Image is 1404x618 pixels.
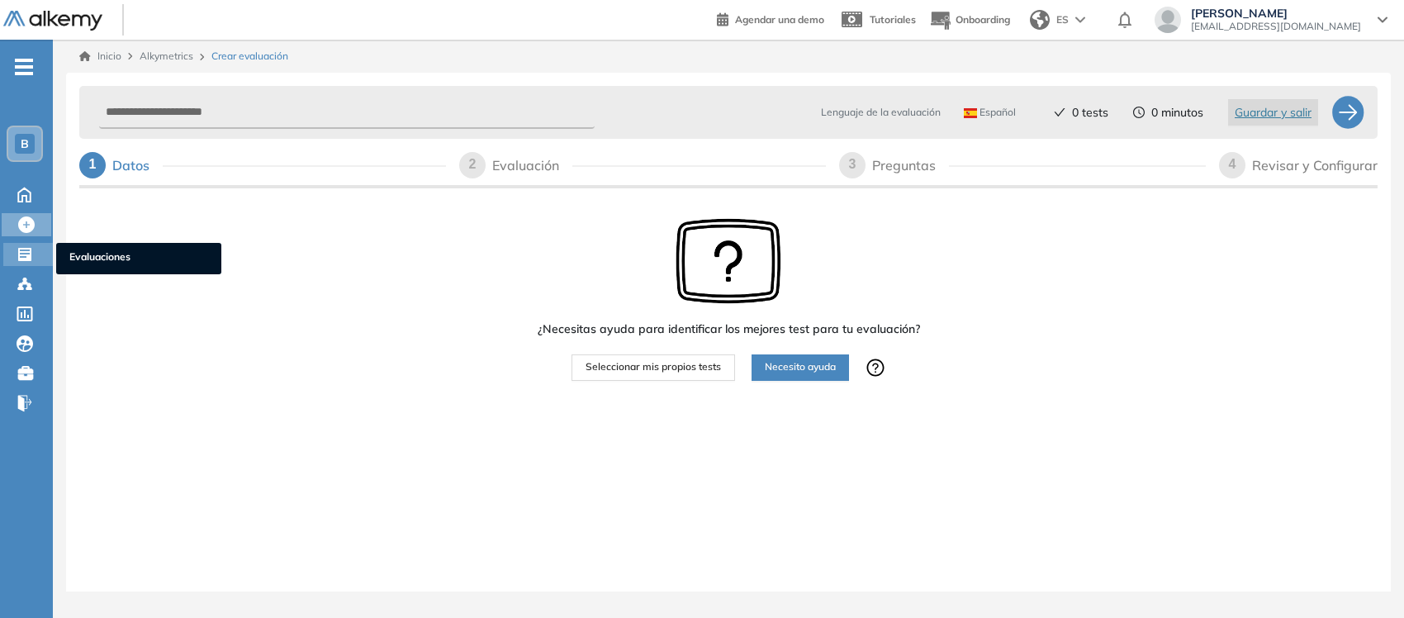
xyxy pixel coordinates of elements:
[956,13,1010,26] span: Onboarding
[1054,107,1065,118] span: check
[469,157,477,171] span: 2
[870,13,916,26] span: Tutoriales
[89,157,97,171] span: 1
[15,65,33,69] i: -
[211,49,288,64] span: Crear evaluación
[1191,20,1361,33] span: [EMAIL_ADDRESS][DOMAIN_NAME]
[1229,157,1236,171] span: 4
[849,157,856,171] span: 3
[872,152,949,178] div: Preguntas
[765,359,836,375] span: Necesito ayuda
[1133,107,1145,118] span: clock-circle
[21,137,29,150] span: B
[964,106,1016,119] span: Español
[3,11,102,31] img: Logo
[112,152,163,178] div: Datos
[79,49,121,64] a: Inicio
[538,321,920,338] span: ¿Necesitas ayuda para identificar los mejores test para tu evaluación?
[572,354,735,381] button: Seleccionar mis propios tests
[964,108,977,118] img: ESP
[752,354,849,381] button: Necesito ayuda
[1252,152,1378,178] div: Revisar y Configurar
[140,50,193,62] span: Alkymetrics
[69,250,208,268] span: Evaluaciones
[492,152,572,178] div: Evaluación
[1235,103,1312,121] span: Guardar y salir
[1030,10,1050,30] img: world
[1075,17,1085,23] img: arrow
[1321,539,1404,618] iframe: Chat Widget
[929,2,1010,38] button: Onboarding
[1191,7,1361,20] span: [PERSON_NAME]
[717,8,824,28] a: Agendar una demo
[586,359,721,375] span: Seleccionar mis propios tests
[1228,99,1318,126] button: Guardar y salir
[1072,104,1108,121] span: 0 tests
[735,13,824,26] span: Agendar una demo
[1056,12,1069,27] span: ES
[821,105,941,120] span: Lenguaje de la evaluación
[1151,104,1203,121] span: 0 minutos
[79,152,446,178] div: 1Datos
